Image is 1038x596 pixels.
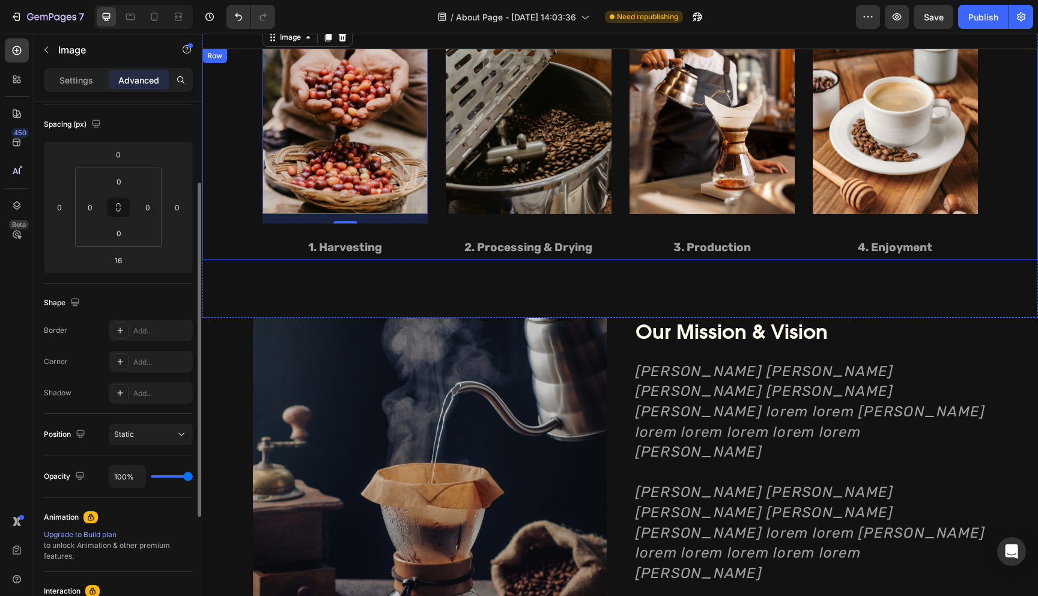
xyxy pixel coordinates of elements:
[44,427,88,443] div: Position
[428,205,591,223] p: 3. Production
[61,205,224,223] p: 1. Harvesting
[44,295,82,311] div: Shape
[997,537,1026,566] div: Open Intercom Messenger
[133,388,190,399] div: Add...
[114,430,134,439] span: Static
[612,205,774,223] p: 4. Enjoyment
[2,17,22,28] div: Row
[79,10,84,24] p: 7
[107,224,131,242] input: 0px
[44,529,193,540] div: Upgrade to Build plan
[226,5,275,29] div: Undo/Redo
[914,5,953,29] button: Save
[451,11,454,23] span: /
[9,220,29,230] div: Beta
[168,198,186,216] input: 0
[106,251,130,269] input: l
[44,529,193,562] div: to unlock Animation & other premium features.
[59,74,93,87] p: Settings
[968,11,998,23] div: Publish
[44,117,103,133] div: Spacing (px)
[617,11,678,22] span: Need republishing
[243,15,408,180] img: gempages_580669001860907528-18abf4cf-5053-44b7-8278-44dc389b59ac.jpg
[139,198,157,216] input: 0px
[107,172,131,190] input: 0px
[433,285,785,311] p: Our Mission & Vision
[433,450,783,547] i: [PERSON_NAME] [PERSON_NAME] [PERSON_NAME] [PERSON_NAME] [PERSON_NAME] lorem lorem [PERSON_NAME] l...
[924,12,944,22] span: Save
[456,11,576,23] span: About Page - [DATE] 14:03:36
[109,466,145,487] input: Auto
[44,388,71,398] div: Shadow
[11,128,29,138] div: 450
[106,145,130,163] input: 0
[5,5,90,29] button: 7
[81,198,99,216] input: 0px
[244,205,407,223] p: 2. Processing & Drying
[58,43,160,57] p: Image
[109,424,193,445] button: Static
[44,325,67,336] div: Border
[50,198,68,216] input: 0
[133,326,190,336] div: Add...
[44,512,79,523] div: Animation
[133,357,190,368] div: Add...
[427,15,592,180] img: Alt Image
[118,74,159,87] p: Advanced
[433,329,783,427] i: [PERSON_NAME] [PERSON_NAME] [PERSON_NAME] [PERSON_NAME] [PERSON_NAME] lorem lorem [PERSON_NAME] l...
[958,5,1009,29] button: Publish
[44,469,87,485] div: Opacity
[202,34,1038,596] iframe: Design area
[610,15,775,180] img: Alt Image
[44,356,68,367] div: Corner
